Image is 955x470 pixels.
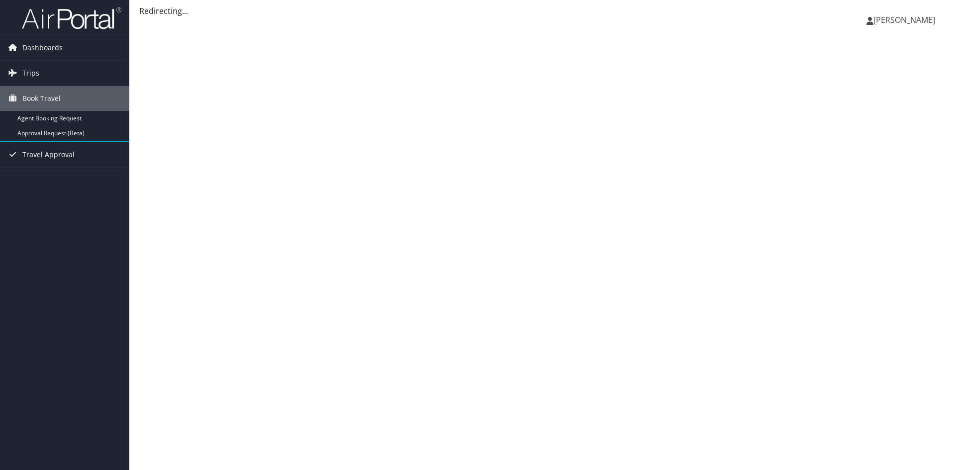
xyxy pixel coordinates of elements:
[873,14,935,25] span: [PERSON_NAME]
[866,5,945,35] a: [PERSON_NAME]
[22,142,75,167] span: Travel Approval
[22,6,121,30] img: airportal-logo.png
[22,61,39,86] span: Trips
[22,86,61,111] span: Book Travel
[22,35,63,60] span: Dashboards
[139,5,945,17] div: Redirecting...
